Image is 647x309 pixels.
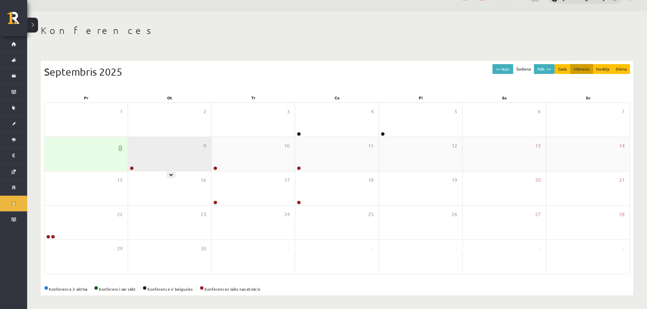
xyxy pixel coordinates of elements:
div: Sv [546,93,630,102]
span: 18 [368,176,374,184]
span: 16 [201,176,206,184]
span: 4 [538,245,541,252]
span: 3 [454,245,457,252]
span: 2 [371,245,374,252]
span: 9 [203,142,206,150]
span: 20 [535,176,541,184]
span: 27 [535,211,541,218]
span: 5 [454,108,457,115]
span: 15 [117,176,123,184]
span: 2 [203,108,206,115]
button: Diena [612,64,630,74]
span: 12 [452,142,457,150]
span: 1 [287,245,290,252]
button: Mēnesis [570,64,593,74]
span: 24 [284,211,290,218]
div: Ce [295,93,379,102]
span: 17 [284,176,290,184]
span: 30 [201,245,206,252]
span: 3 [287,108,290,115]
span: 4 [371,108,374,115]
span: 14 [619,142,625,150]
div: Konference ir aktīva Konferenci var sākt Konference ir beigusies Konferences laiks nav atnācis [44,286,630,292]
a: Rīgas 1. Tālmācības vidusskola [7,12,27,29]
span: 6 [538,108,541,115]
span: 13 [535,142,541,150]
div: Se [463,93,546,102]
span: 28 [619,211,625,218]
span: 29 [117,245,123,252]
span: 25 [368,211,374,218]
div: Pr [44,93,128,102]
button: Nedēļa [593,64,613,74]
div: Ot [128,93,211,102]
span: 26 [452,211,457,218]
span: 11 [368,142,374,150]
div: Tr [212,93,295,102]
span: 23 [201,211,206,218]
span: 22 [117,211,123,218]
span: 19 [452,176,457,184]
button: Nāk. >> [534,64,555,74]
h1: Konferences [41,25,633,36]
span: 7 [622,108,625,115]
div: Septembris 2025 [44,64,630,79]
button: Šodiena [513,64,534,74]
span: 5 [622,245,625,252]
span: 1 [120,108,123,115]
div: Pi [379,93,463,102]
span: 8 [118,142,123,154]
span: 21 [619,176,625,184]
button: Gads [555,64,571,74]
button: << Iepr. [492,64,513,74]
span: 10 [284,142,290,150]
